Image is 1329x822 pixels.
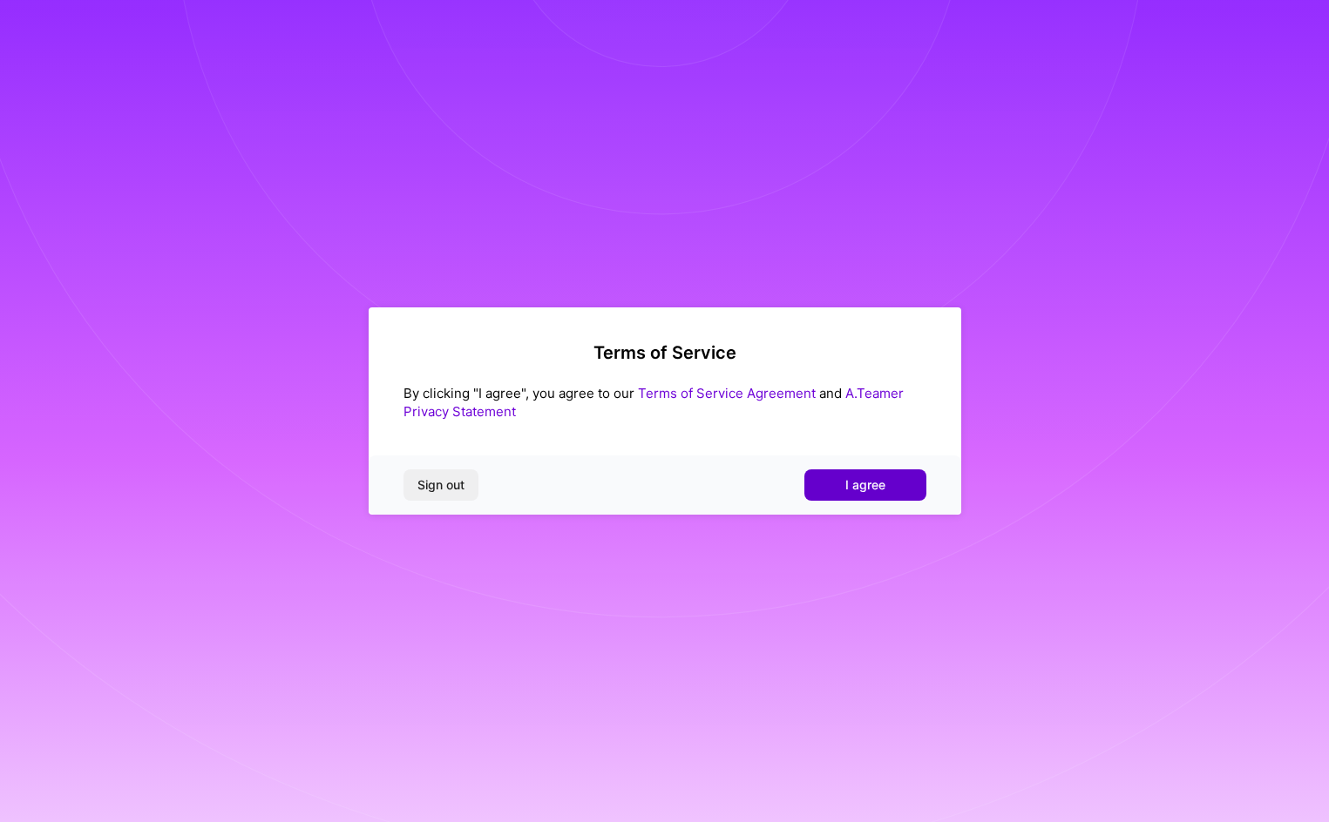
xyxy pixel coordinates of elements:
[845,476,885,494] span: I agree
[417,476,464,494] span: Sign out
[403,342,926,363] h2: Terms of Service
[804,469,926,501] button: I agree
[403,384,926,421] div: By clicking "I agree", you agree to our and
[403,469,478,501] button: Sign out
[638,385,816,401] a: Terms of Service Agreement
